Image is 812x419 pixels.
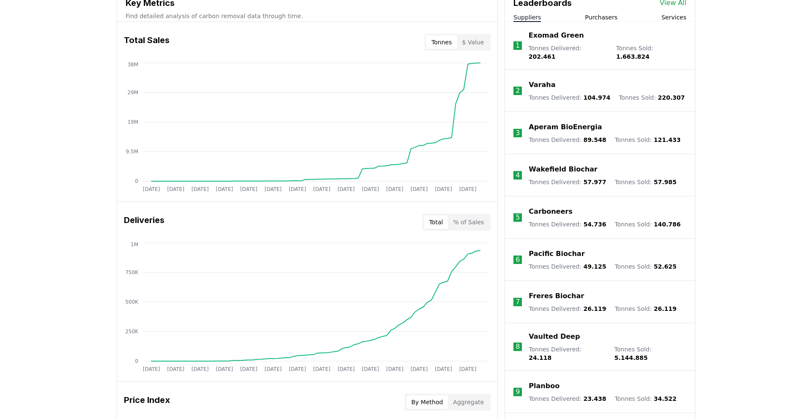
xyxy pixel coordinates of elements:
tspan: [DATE] [143,186,160,192]
p: 5 [516,212,520,223]
span: 26.119 [583,305,606,312]
p: Tonnes Sold : [614,395,676,403]
tspan: [DATE] [289,366,306,372]
p: Wakefield Biochar [529,164,597,174]
span: 89.548 [583,136,606,143]
p: Tonnes Sold : [614,305,676,313]
span: 24.118 [529,354,551,361]
span: 52.625 [654,263,677,270]
p: Tonnes Delivered : [529,345,606,362]
span: 121.433 [654,136,681,143]
tspan: [DATE] [362,366,379,372]
span: 202.461 [529,53,556,60]
tspan: [DATE] [459,186,477,192]
p: 9 [516,387,520,397]
p: Tonnes Delivered : [529,136,606,144]
tspan: [DATE] [216,186,233,192]
button: Services [661,13,686,22]
a: Varaha [529,80,555,90]
tspan: [DATE] [240,186,258,192]
tspan: [DATE] [264,366,282,372]
tspan: [DATE] [435,366,452,372]
p: Tonnes Sold : [616,44,686,61]
tspan: [DATE] [386,186,403,192]
p: Tonnes Delivered : [529,395,606,403]
p: 8 [516,342,520,352]
span: 1.663.824 [616,53,650,60]
tspan: [DATE] [289,186,306,192]
tspan: [DATE] [264,186,282,192]
button: % of Sales [448,215,489,229]
a: Vaulted Deep [529,332,580,342]
span: 57.985 [654,179,677,185]
p: Tonnes Delivered : [529,44,608,61]
tspan: [DATE] [411,366,428,372]
button: $ Value [457,35,489,49]
a: Carboneers [529,207,572,217]
tspan: 38M [127,62,138,68]
tspan: [DATE] [192,186,209,192]
button: By Method [406,395,448,409]
button: Tonnes [426,35,457,49]
p: 6 [516,255,520,265]
tspan: 0 [135,178,138,184]
h3: Deliveries [124,214,165,231]
tspan: [DATE] [240,366,258,372]
span: 57.977 [583,179,606,185]
p: Tonnes Sold : [619,93,685,102]
button: Purchasers [585,13,617,22]
p: Tonnes Sold : [614,178,676,186]
a: Aperam BioEnergia [529,122,602,132]
tspan: 9.5M [126,149,138,155]
p: Find detailed analysis of carbon removal data through time. [126,12,489,20]
button: Total [424,215,448,229]
tspan: [DATE] [216,366,233,372]
span: 23.438 [583,395,606,402]
button: Suppliers [513,13,541,22]
tspan: 29M [127,90,138,95]
tspan: [DATE] [167,186,184,192]
tspan: [DATE] [435,186,452,192]
p: 4 [516,170,520,180]
tspan: 750K [125,269,139,275]
tspan: [DATE] [362,186,379,192]
span: 104.974 [583,94,610,101]
tspan: [DATE] [167,366,184,372]
span: 26.119 [654,305,677,312]
p: Tonnes Delivered : [529,262,606,271]
p: 7 [516,297,520,307]
span: 34.522 [654,395,677,402]
p: 3 [516,128,520,138]
tspan: [DATE] [337,186,355,192]
tspan: [DATE] [411,186,428,192]
tspan: [DATE] [337,366,355,372]
p: Exomad Green [529,30,584,41]
p: 2 [516,86,520,96]
p: Tonnes Sold : [614,136,680,144]
tspan: 19M [127,119,138,125]
a: Pacific Biochar [529,249,584,259]
p: 1 [516,41,520,51]
span: 140.786 [654,221,681,228]
tspan: [DATE] [386,366,403,372]
tspan: 500K [125,299,139,305]
span: 5.144.885 [614,354,648,361]
tspan: [DATE] [313,366,331,372]
p: Tonnes Delivered : [529,220,606,229]
tspan: [DATE] [192,366,209,372]
tspan: [DATE] [143,366,160,372]
a: Freres Biochar [529,291,584,301]
tspan: [DATE] [313,186,331,192]
p: Tonnes Sold : [614,220,680,229]
span: 49.125 [583,263,606,270]
span: 54.736 [583,221,606,228]
a: Planboo [529,381,560,391]
h3: Total Sales [124,34,170,51]
h3: Price Index [124,394,170,411]
p: Tonnes Delivered : [529,178,606,186]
